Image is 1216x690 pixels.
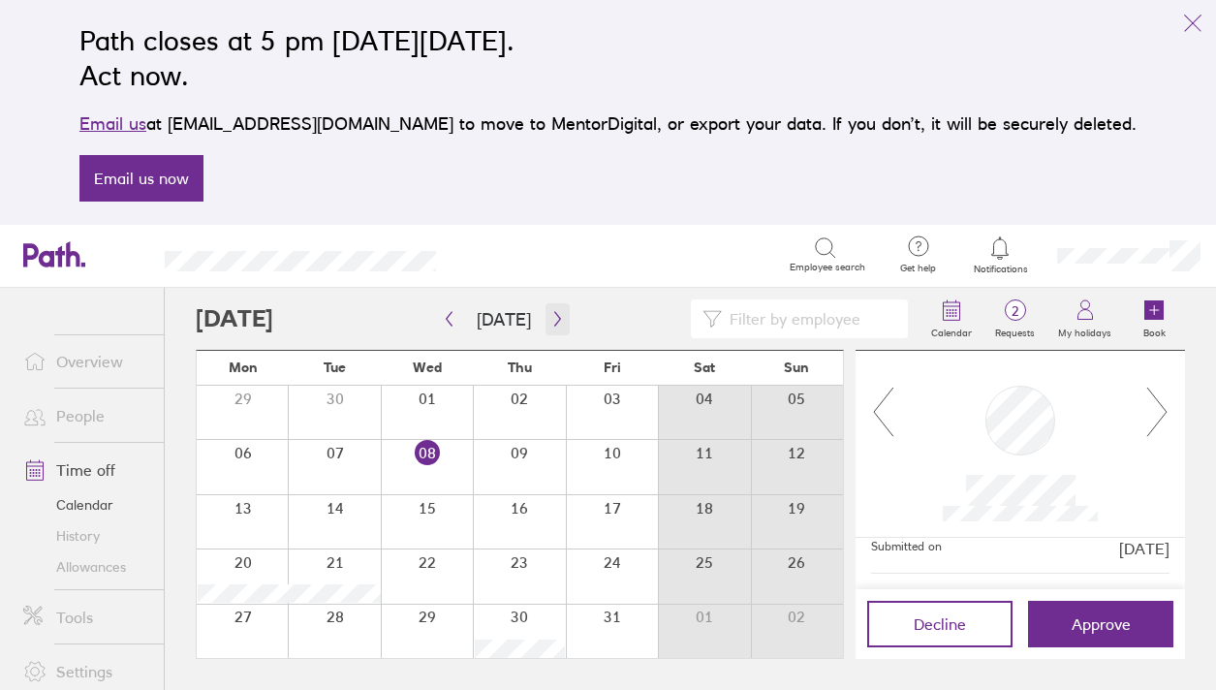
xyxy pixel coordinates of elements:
[488,245,538,263] div: Search
[887,263,950,274] span: Get help
[8,342,164,381] a: Overview
[508,360,532,375] span: Thu
[983,303,1046,319] span: 2
[969,264,1032,275] span: Notifications
[8,520,164,551] a: History
[604,360,621,375] span: Fri
[784,360,809,375] span: Sun
[229,360,258,375] span: Mon
[1046,322,1123,339] label: My holidays
[1046,288,1123,350] a: My holidays
[983,322,1046,339] label: Requests
[867,601,1013,647] button: Decline
[413,360,442,375] span: Wed
[1072,615,1131,633] span: Approve
[79,155,203,202] a: Email us now
[8,598,164,637] a: Tools
[1028,601,1173,647] button: Approve
[8,396,164,435] a: People
[8,489,164,520] a: Calendar
[694,360,715,375] span: Sat
[920,288,983,350] a: Calendar
[79,23,1137,93] h2: Path closes at 5 pm [DATE][DATE]. Act now.
[1119,540,1169,557] span: [DATE]
[969,235,1032,275] a: Notifications
[1132,322,1177,339] label: Book
[1123,288,1185,350] a: Book
[79,110,1137,138] p: at [EMAIL_ADDRESS][DOMAIN_NAME] to move to MentorDigital, or export your data. If you don’t, it w...
[920,322,983,339] label: Calendar
[79,113,146,134] a: Email us
[8,551,164,582] a: Allowances
[790,262,865,273] span: Employee search
[722,300,896,337] input: Filter by employee
[324,360,346,375] span: Tue
[914,615,966,633] span: Decline
[8,451,164,489] a: Time off
[461,303,546,335] button: [DATE]
[983,288,1046,350] a: 2Requests
[871,540,942,557] span: Submitted on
